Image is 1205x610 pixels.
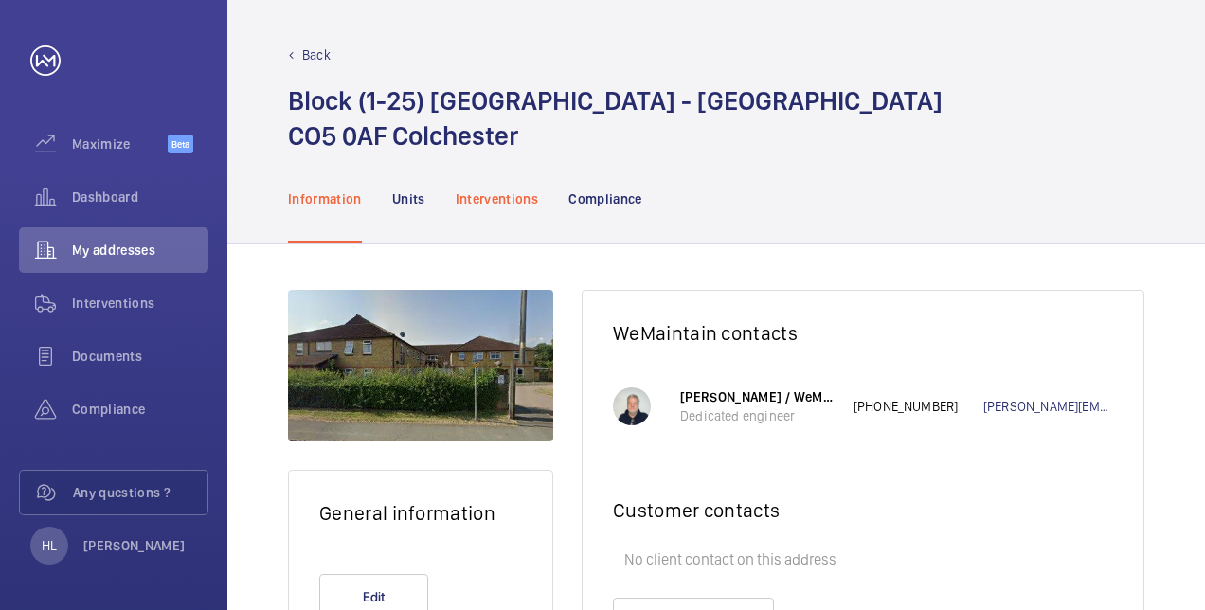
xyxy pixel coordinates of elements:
p: [PERSON_NAME] [83,536,186,555]
p: Dedicated engineer [680,406,835,425]
p: Units [392,189,425,208]
p: [PHONE_NUMBER] [854,397,983,416]
span: Any questions ? [73,483,207,502]
span: Compliance [72,400,208,419]
p: Compliance [568,189,642,208]
h1: Block (1-25) [GEOGRAPHIC_DATA] - [GEOGRAPHIC_DATA] CO5 0AF Colchester [288,83,943,153]
span: Maximize [72,135,168,153]
span: Interventions [72,294,208,313]
p: [PERSON_NAME] / WeMaintain UK [680,387,835,406]
a: [PERSON_NAME][EMAIL_ADDRESS][DOMAIN_NAME] [983,397,1113,416]
p: No client contact on this address [613,541,1113,579]
span: My addresses [72,241,208,260]
h2: WeMaintain contacts [613,321,1113,345]
span: Dashboard [72,188,208,206]
h2: General information [319,501,522,525]
p: Back [302,45,331,64]
p: Information [288,189,362,208]
span: Beta [168,135,193,153]
span: Documents [72,347,208,366]
p: Interventions [456,189,539,208]
h2: Customer contacts [613,498,1113,522]
p: HL [42,536,57,555]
